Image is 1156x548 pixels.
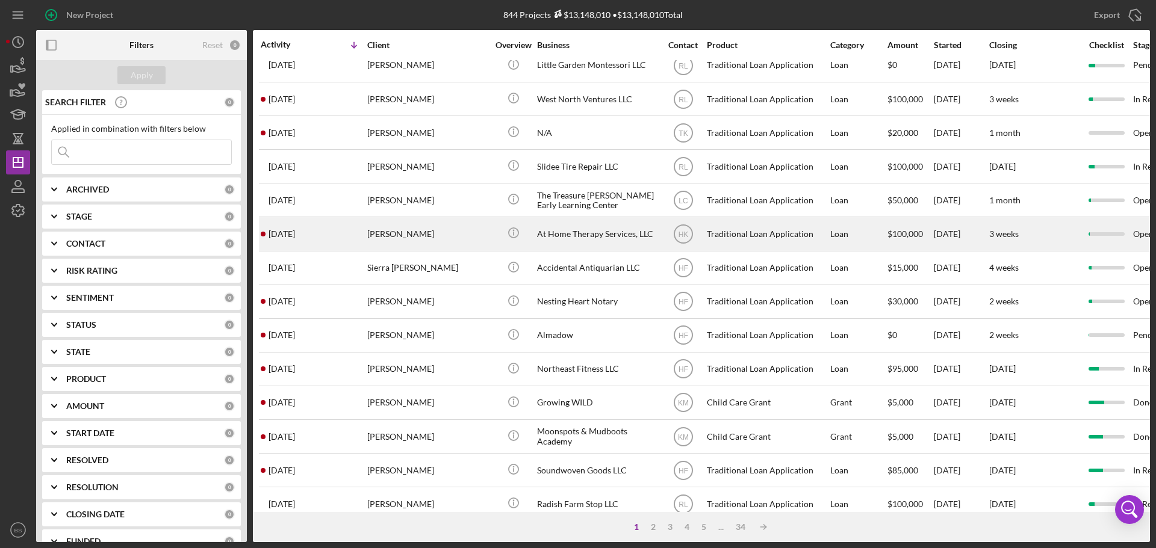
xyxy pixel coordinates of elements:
[662,522,679,532] div: 3
[36,3,125,27] button: New Project
[934,353,988,385] div: [DATE]
[830,252,886,284] div: Loan
[66,510,125,519] b: CLOSING DATE
[628,522,645,532] div: 1
[367,319,488,351] div: [PERSON_NAME]
[678,230,688,239] text: HK
[707,117,827,149] div: Traditional Loan Application
[707,218,827,250] div: Traditional Loan Application
[269,263,295,272] time: 2025-09-02 14:51
[269,364,295,374] time: 2025-08-29 00:32
[537,286,657,318] div: Nesting Heart Notary
[224,319,235,330] div: 0
[830,286,886,318] div: Loan
[537,49,657,81] div: Little Garden Montessori LLC
[6,518,30,542] button: BS
[887,229,923,239] span: $100,000
[887,454,933,486] div: $85,000
[537,353,657,385] div: Northeast Fitness LLC
[224,97,235,108] div: 0
[367,184,488,216] div: [PERSON_NAME]
[989,60,1016,70] time: [DATE]
[887,40,933,50] div: Amount
[537,420,657,452] div: Moonspots & Mudboots Academy
[269,162,295,171] time: 2025-09-03 19:19
[367,117,488,149] div: [PERSON_NAME]
[367,49,488,81] div: [PERSON_NAME]
[224,482,235,493] div: 0
[707,150,827,182] div: Traditional Loan Application
[934,150,988,182] div: [DATE]
[537,218,657,250] div: At Home Therapy Services, LLC
[66,347,90,357] b: STATE
[66,185,109,194] b: ARCHIVED
[830,488,886,520] div: Loan
[66,3,113,27] div: New Project
[269,499,295,509] time: 2025-08-27 13:50
[887,195,918,205] span: $50,000
[887,262,918,272] span: $15,000
[367,387,488,419] div: [PERSON_NAME]
[707,83,827,115] div: Traditional Loan Application
[830,454,886,486] div: Loan
[934,218,988,250] div: [DATE]
[224,292,235,303] div: 0
[887,60,897,70] span: $0
[202,40,223,50] div: Reset
[367,252,488,284] div: Sierra [PERSON_NAME]
[66,212,92,221] b: STAGE
[830,353,886,385] div: Loan
[934,319,988,351] div: [DATE]
[537,387,657,419] div: Growing WILD
[934,286,988,318] div: [DATE]
[934,184,988,216] div: [DATE]
[537,83,657,115] div: West North Ventures LLC
[503,10,683,20] div: 844 Projects • $13,148,010 Total
[269,94,295,104] time: 2025-09-04 16:21
[537,184,657,216] div: The Treasure [PERSON_NAME] Early Learning Center
[129,40,154,50] b: Filters
[934,49,988,81] div: [DATE]
[224,536,235,547] div: 0
[887,296,918,306] span: $30,000
[887,499,923,509] span: $100,000
[269,330,295,340] time: 2025-08-29 02:24
[830,319,886,351] div: Loan
[551,10,611,20] div: $13,148,010
[537,488,657,520] div: Radish Farm Stop LLC
[830,117,886,149] div: Loan
[678,433,689,441] text: KM
[679,162,688,171] text: RL
[934,387,988,419] div: [DATE]
[660,40,706,50] div: Contact
[269,398,295,407] time: 2025-08-28 20:12
[707,184,827,216] div: Traditional Loan Application
[224,509,235,520] div: 0
[934,420,988,452] div: [DATE]
[887,161,923,171] span: $100,000
[679,129,688,137] text: TK
[934,83,988,115] div: [DATE]
[712,522,730,532] div: ...
[367,150,488,182] div: [PERSON_NAME]
[117,66,166,84] button: Apply
[269,128,295,138] time: 2025-09-04 10:24
[66,239,105,248] b: CONTACT
[224,211,235,222] div: 0
[537,454,657,486] div: Soundwoven Goods LLC
[66,320,96,330] b: STATUS
[707,319,827,351] div: Traditional Loan Application
[66,401,104,411] b: AMOUNT
[14,527,22,534] text: BS
[707,353,827,385] div: Traditional Loan Application
[367,218,488,250] div: [PERSON_NAME]
[989,431,1016,442] time: [DATE]
[830,218,886,250] div: Loan
[989,262,1019,272] time: 4 weeks
[66,537,101,546] b: FUNDED
[989,499,1016,509] time: [DATE]
[679,196,688,205] text: LC
[66,293,114,303] b: SENTIMENT
[367,83,488,115] div: [PERSON_NAME]
[269,466,295,475] time: 2025-08-28 03:14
